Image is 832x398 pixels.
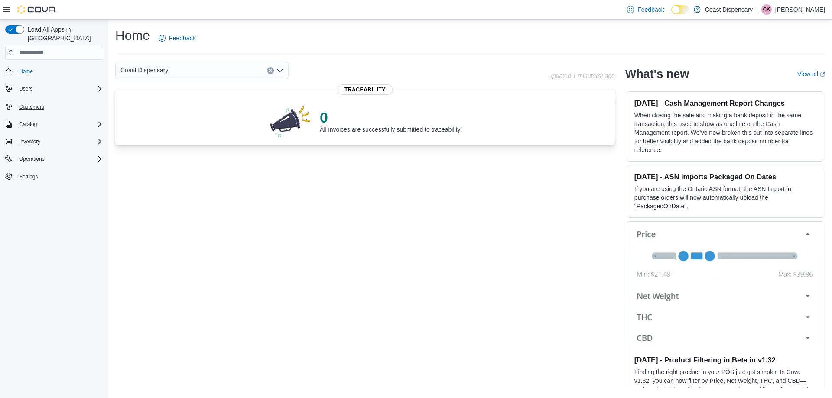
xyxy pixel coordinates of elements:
div: Charles Keenum [761,4,772,15]
span: Traceability [338,84,393,95]
span: Users [16,84,103,94]
span: Coast Dispensary [120,65,169,75]
img: Cova [17,5,56,14]
button: Open list of options [276,67,283,74]
span: Inventory [16,136,103,147]
h3: [DATE] - Cash Management Report Changes [634,99,816,107]
a: Feedback [624,1,667,18]
button: Home [2,65,107,78]
svg: External link [820,72,825,77]
button: Customers [2,100,107,113]
button: Users [2,83,107,95]
p: | [756,4,758,15]
span: Catalog [19,121,37,128]
span: CK [763,4,770,15]
button: Catalog [2,118,107,130]
button: Clear input [267,67,274,74]
h1: Home [115,27,150,44]
span: Operations [16,154,103,164]
button: Operations [2,153,107,165]
button: Operations [16,154,48,164]
button: Inventory [16,136,44,147]
a: Settings [16,171,41,182]
h3: [DATE] - ASN Imports Packaged On Dates [634,172,816,181]
h3: [DATE] - Product Filtering in Beta in v1.32 [634,356,816,364]
input: Dark Mode [671,5,689,14]
span: Settings [19,173,38,180]
span: Feedback [637,5,664,14]
p: Coast Dispensary [705,4,753,15]
span: Load All Apps in [GEOGRAPHIC_DATA] [24,25,103,42]
p: 0 [320,109,462,126]
a: Home [16,66,36,77]
nav: Complex example [5,61,103,205]
h2: What's new [625,67,689,81]
span: Home [19,68,33,75]
p: When closing the safe and making a bank deposit in the same transaction, this used to show as one... [634,111,816,154]
span: Settings [16,171,103,182]
span: Inventory [19,138,40,145]
button: Settings [2,170,107,183]
p: If you are using the Ontario ASN format, the ASN Import in purchase orders will now automatically... [634,184,816,210]
p: Updated 1 minute(s) ago [548,72,615,79]
span: Dark Mode [671,14,672,15]
a: Feedback [155,29,199,47]
button: Users [16,84,36,94]
button: Inventory [2,136,107,148]
span: Catalog [16,119,103,129]
span: Customers [19,104,44,110]
span: Home [16,66,103,77]
p: [PERSON_NAME] [775,4,825,15]
button: Catalog [16,119,40,129]
a: Customers [16,102,48,112]
span: Users [19,85,32,92]
span: Customers [16,101,103,112]
img: 0 [268,104,313,138]
span: Feedback [169,34,195,42]
a: View allExternal link [797,71,825,78]
div: All invoices are successfully submitted to traceability! [320,109,462,133]
span: Operations [19,155,45,162]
